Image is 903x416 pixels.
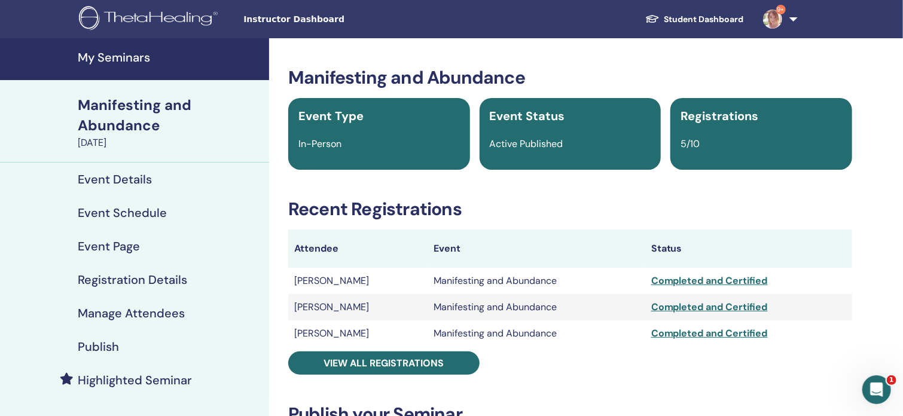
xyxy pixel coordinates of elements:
[651,274,846,288] div: Completed and Certified
[288,320,428,347] td: [PERSON_NAME]
[862,375,891,404] iframe: Intercom live chat
[78,339,119,354] h4: Publish
[78,50,262,65] h4: My Seminars
[78,306,185,320] h4: Manage Attendees
[288,67,852,88] h3: Manifesting and Abundance
[298,137,341,150] span: In-Person
[71,95,269,150] a: Manifesting and Abundance[DATE]
[490,137,563,150] span: Active Published
[428,320,645,347] td: Manifesting and Abundance
[288,198,852,220] h3: Recent Registrations
[681,137,700,150] span: 5/10
[288,294,428,320] td: [PERSON_NAME]
[763,10,782,29] img: default.jpg
[78,95,262,136] div: Manifesting and Abundance
[288,351,480,375] a: View all registrations
[298,108,364,124] span: Event Type
[887,375,896,385] span: 1
[78,172,152,186] h4: Event Details
[776,5,786,14] span: 9+
[79,6,222,33] img: logo.png
[651,300,846,314] div: Completed and Certified
[490,108,565,124] span: Event Status
[243,13,423,26] span: Instructor Dashboard
[288,230,428,268] th: Attendee
[651,326,846,341] div: Completed and Certified
[78,373,192,387] h4: Highlighted Seminar
[428,294,645,320] td: Manifesting and Abundance
[78,239,140,253] h4: Event Page
[645,230,852,268] th: Status
[78,273,187,287] h4: Registration Details
[428,268,645,294] td: Manifesting and Abundance
[78,206,167,220] h4: Event Schedule
[645,14,660,24] img: graduation-cap-white.svg
[681,108,758,124] span: Registrations
[636,8,753,30] a: Student Dashboard
[78,136,262,150] div: [DATE]
[428,230,645,268] th: Event
[288,268,428,294] td: [PERSON_NAME]
[324,357,444,369] span: View all registrations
